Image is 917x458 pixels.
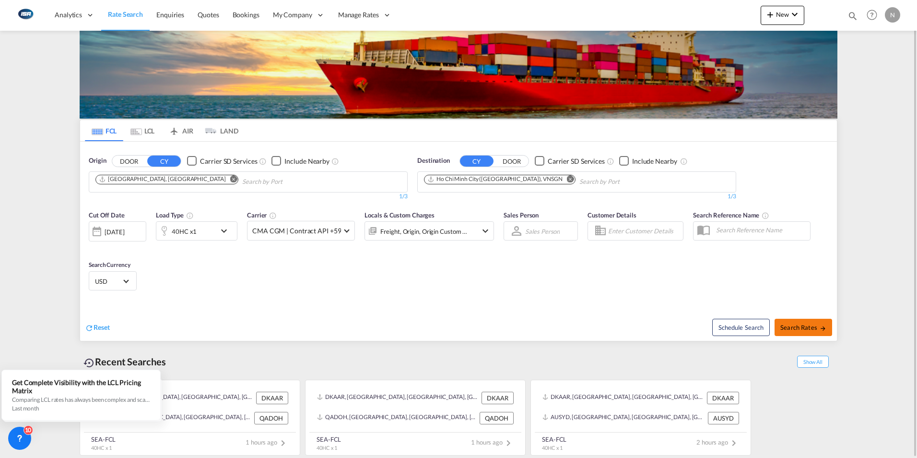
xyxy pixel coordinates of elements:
[99,175,225,183] div: Aarhus, DKAAR
[847,11,858,25] div: icon-magnify
[156,211,194,219] span: Load Type
[561,175,575,185] button: Remove
[542,435,566,444] div: SEA-FCL
[680,157,688,165] md-icon: Unchecked: Ignores neighbouring ports when fetching rates.Checked : Includes neighbouring ports w...
[162,120,200,141] md-tab-item: AIR
[542,392,705,404] div: DKAAR, Aarhus, Denmark, Northern Europe, Europe
[200,120,238,141] md-tab-item: LAND
[542,445,563,451] span: 40HC x 1
[588,211,636,219] span: Customer Details
[423,172,674,190] md-chips-wrap: Chips container. Use arrow keys to select chips.
[780,324,826,331] span: Search Rates
[708,412,739,424] div: AUSYD
[317,392,479,404] div: DKAAR, Aarhus, Denmark, Northern Europe, Europe
[242,174,333,190] input: Chips input.
[707,392,739,404] div: DKAAR
[885,7,900,23] div: N
[80,351,170,373] div: Recent Searches
[271,156,329,166] md-checkbox: Checkbox No Ink
[85,120,123,141] md-tab-item: FCL
[548,157,605,166] div: Carrier SD Services
[524,224,561,238] md-select: Sales Person
[80,7,837,119] img: LCL+%26+FCL+BACKGROUND.png
[269,212,277,219] md-icon: The selected Trucker/Carrierwill be displayed in the rate results If the rates are from another f...
[764,11,800,18] span: New
[535,156,605,166] md-checkbox: Checkbox No Ink
[284,157,329,166] div: Include Nearby
[233,11,259,19] span: Bookings
[256,392,288,404] div: DKAAR
[864,7,885,24] div: Help
[789,9,800,20] md-icon: icon-chevron-down
[775,319,832,336] button: Search Ratesicon-arrow-right
[542,412,705,424] div: AUSYD, Sydney, Australia, Oceania, Oceania
[761,6,804,25] button: icon-plus 400-fgNewicon-chevron-down
[89,261,130,268] span: Search Currency
[91,445,112,451] span: 40HC x 1
[80,380,300,456] recent-search-card: DKAAR, [GEOGRAPHIC_DATA], [GEOGRAPHIC_DATA], [GEOGRAPHIC_DATA], [GEOGRAPHIC_DATA] DKAARQADOH, [GE...
[277,437,289,449] md-icon: icon-chevron-right
[607,157,614,165] md-icon: Unchecked: Search for CY (Container Yard) services for all selected carriers.Checked : Search for...
[864,7,880,23] span: Help
[246,438,289,446] span: 1 hours ago
[417,193,736,201] div: 1/3
[198,11,219,19] span: Quotes
[797,356,829,368] span: Show All
[693,211,769,219] span: Search Reference Name
[503,437,514,449] md-icon: icon-chevron-right
[85,323,110,333] div: icon-refreshReset
[218,225,235,237] md-icon: icon-chevron-down
[55,10,82,20] span: Analytics
[156,221,237,241] div: 40HC x1icon-chevron-down
[223,175,238,185] button: Remove
[91,435,116,444] div: SEA-FCL
[480,412,514,424] div: QADOH
[89,211,125,219] span: Cut Off Date
[331,157,339,165] md-icon: Unchecked: Ignores neighbouring ports when fetching rates.Checked : Includes neighbouring ports w...
[200,157,257,166] div: Carrier SD Services
[728,437,740,449] md-icon: icon-chevron-right
[14,4,36,26] img: 1aa151c0c08011ec8d6f413816f9a227.png
[820,325,826,332] md-icon: icon-arrow-right
[482,392,514,404] div: DKAAR
[764,9,776,20] md-icon: icon-plus 400-fg
[112,156,146,167] button: DOOR
[83,357,95,369] md-icon: icon-backup-restore
[632,157,677,166] div: Include Nearby
[619,156,677,166] md-checkbox: Checkbox No Ink
[317,435,341,444] div: SEA-FCL
[187,156,257,166] md-checkbox: Checkbox No Ink
[380,225,468,238] div: Freight Origin Origin Custom Factory Stuffing
[92,392,254,404] div: DKAAR, Aarhus, Denmark, Northern Europe, Europe
[80,142,837,341] div: OriginDOOR CY Checkbox No InkUnchecked: Search for CY (Container Yard) services for all selected ...
[696,438,740,446] span: 2 hours ago
[92,412,252,424] div: QADOH, Doha, Qatar, Middle East, Middle East
[94,274,131,288] md-select: Select Currency: $ USDUnited States Dollar
[317,412,477,424] div: QADOH, Doha, Qatar, Middle East, Middle East
[259,157,267,165] md-icon: Unchecked: Search for CY (Container Yard) services for all selected carriers.Checked : Search for...
[579,174,670,190] input: Chips input.
[847,11,858,21] md-icon: icon-magnify
[417,156,450,166] span: Destination
[305,380,526,456] recent-search-card: DKAAR, [GEOGRAPHIC_DATA], [GEOGRAPHIC_DATA], [GEOGRAPHIC_DATA], [GEOGRAPHIC_DATA] DKAARQADOH, [GE...
[99,175,227,183] div: Press delete to remove this chip.
[85,120,238,141] md-pagination-wrapper: Use the left and right arrow keys to navigate between tabs
[85,324,94,332] md-icon: icon-refresh
[168,125,180,133] md-icon: icon-airplane
[712,319,770,336] button: Note: By default Schedule search will only considerorigin ports, destination ports and cut off da...
[172,225,197,238] div: 40HC x1
[94,323,110,331] span: Reset
[495,156,529,167] button: DOOR
[504,211,539,219] span: Sales Person
[711,223,810,237] input: Search Reference Name
[338,10,379,20] span: Manage Rates
[95,277,122,286] span: USD
[186,212,194,219] md-icon: icon-information-outline
[252,226,341,236] span: CMA CGM | Contract API +59
[108,10,143,18] span: Rate Search
[273,10,312,20] span: My Company
[254,412,288,424] div: QADOH
[94,172,337,190] md-chips-wrap: Chips container. Use arrow keys to select chips.
[471,438,514,446] span: 1 hours ago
